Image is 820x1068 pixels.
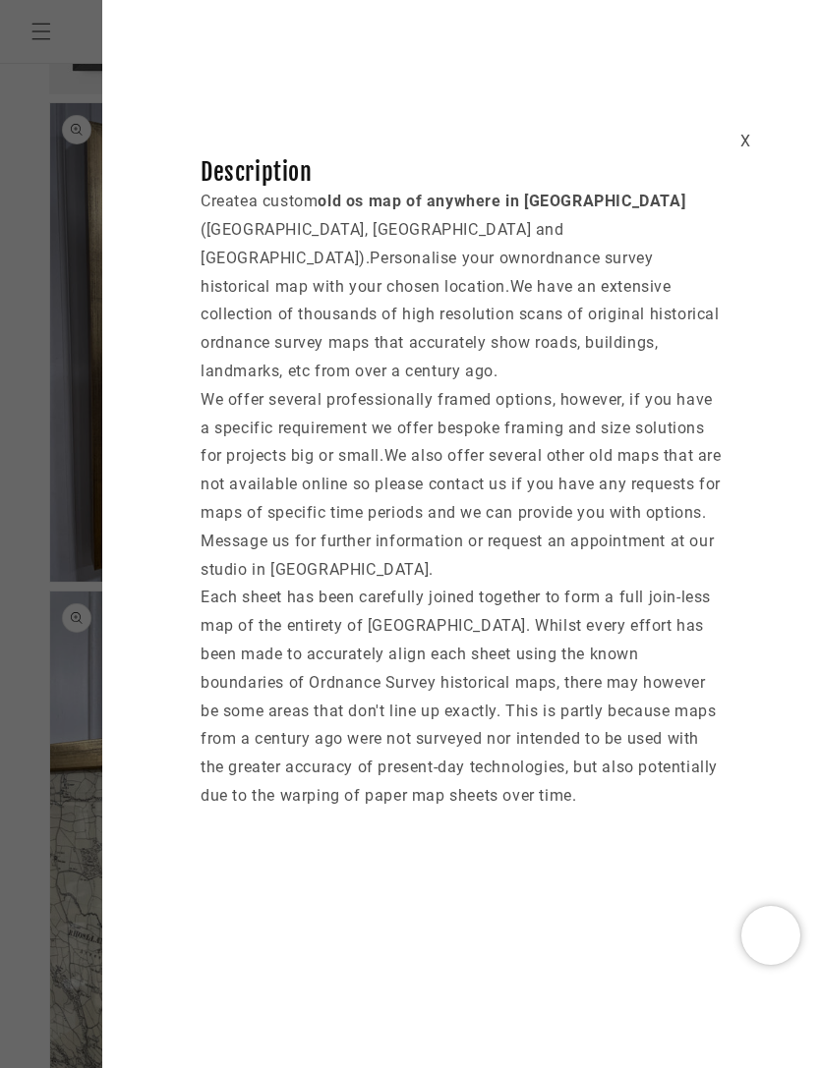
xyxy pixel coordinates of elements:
h2: Description [201,157,722,188]
span: Message us for further information or request an appointment at our studio in [GEOGRAPHIC_DATA]. [201,532,714,579]
span: We also offer several other old maps that are not available online so please contact us if you ha... [201,446,722,578]
span: ordnance survey historical map with your chosen location. We have an extensive collection of thou... [201,249,720,380]
span: We offer several professionally framed options, however, if you have a specific requirement we of... [201,390,713,466]
span: Create a custom ([GEOGRAPHIC_DATA], [GEOGRAPHIC_DATA] and [GEOGRAPHIC_DATA]). Personalise your own [201,192,720,380]
div: X [740,128,751,156]
iframe: Chatra live chat [741,906,800,965]
strong: old os map of anywhere in [GEOGRAPHIC_DATA] [318,192,685,210]
p: Each sheet has been carefully joined together to form a full join-less map of the entirety of [GE... [201,584,722,810]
